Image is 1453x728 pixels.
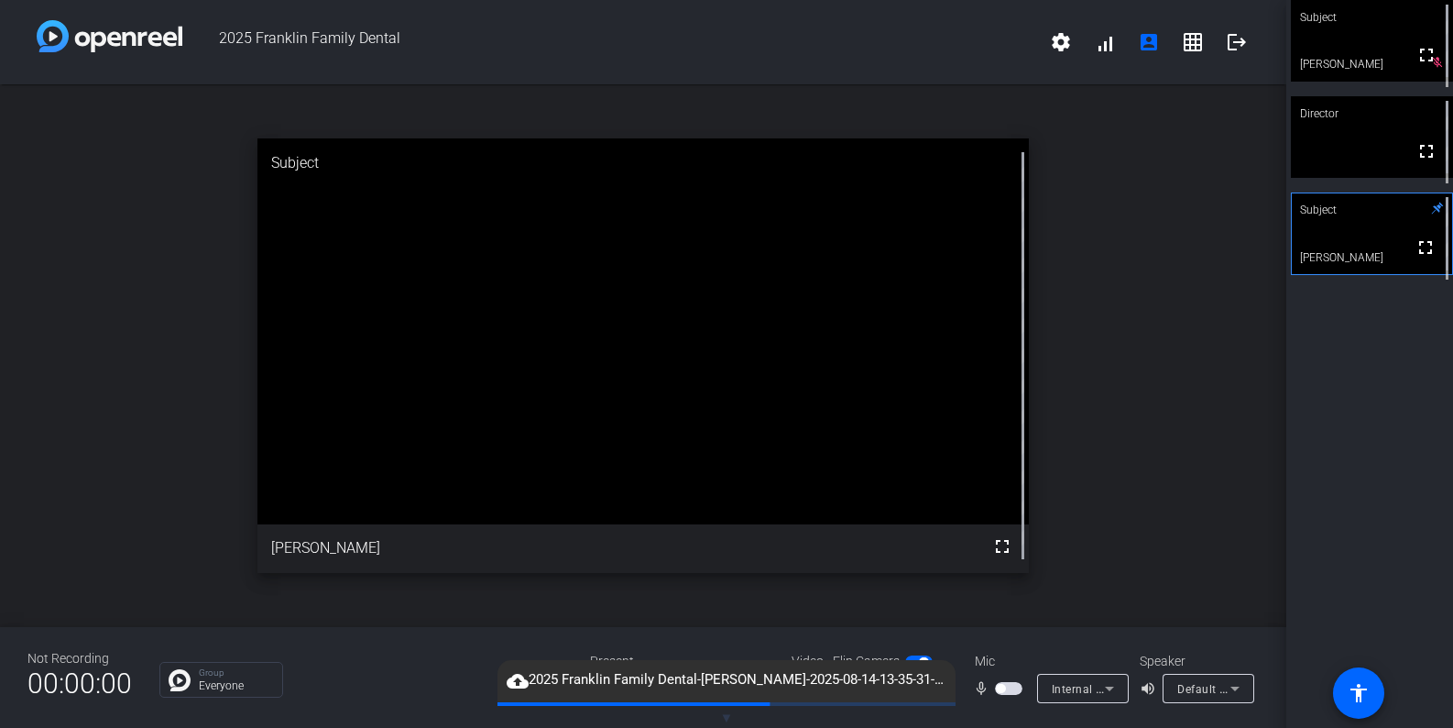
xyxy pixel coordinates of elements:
[1140,678,1162,700] mat-icon: volume_up
[720,710,734,726] span: ▼
[169,669,191,691] img: Chat Icon
[1415,44,1437,66] mat-icon: fullscreen
[590,652,773,671] div: Present
[973,678,995,700] mat-icon: mic_none
[991,535,1013,557] mat-icon: fullscreen
[497,669,956,691] span: 2025 Franklin Family Dental-[PERSON_NAME]-2025-08-14-13-35-31-280-0.webm
[792,652,824,671] span: Video
[199,680,273,691] p: Everyone
[257,138,1029,188] div: Subject
[1140,652,1250,671] div: Speaker
[27,661,132,706] span: 00:00:00
[1291,193,1453,227] div: Subject
[833,652,901,671] span: Flip Camera
[1415,140,1437,162] mat-icon: fullscreen
[37,20,182,52] img: white-gradient.svg
[956,652,1140,671] div: Mic
[1083,20,1127,64] button: signal_cellular_alt
[199,668,273,678] p: Group
[507,670,529,692] mat-icon: cloud_upload
[1182,31,1204,53] mat-icon: grid_on
[1291,96,1453,131] div: Director
[182,20,1039,64] span: 2025 Franklin Family Dental
[1226,31,1248,53] mat-icon: logout
[1052,681,1208,696] span: Internal Microphone (Built-in)
[1177,681,1368,696] span: Default - Internal Speakers (Built-in)
[1050,31,1072,53] mat-icon: settings
[1348,682,1370,704] mat-icon: accessibility
[1138,31,1160,53] mat-icon: account_box
[27,649,132,668] div: Not Recording
[1415,237,1437,259] mat-icon: fullscreen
